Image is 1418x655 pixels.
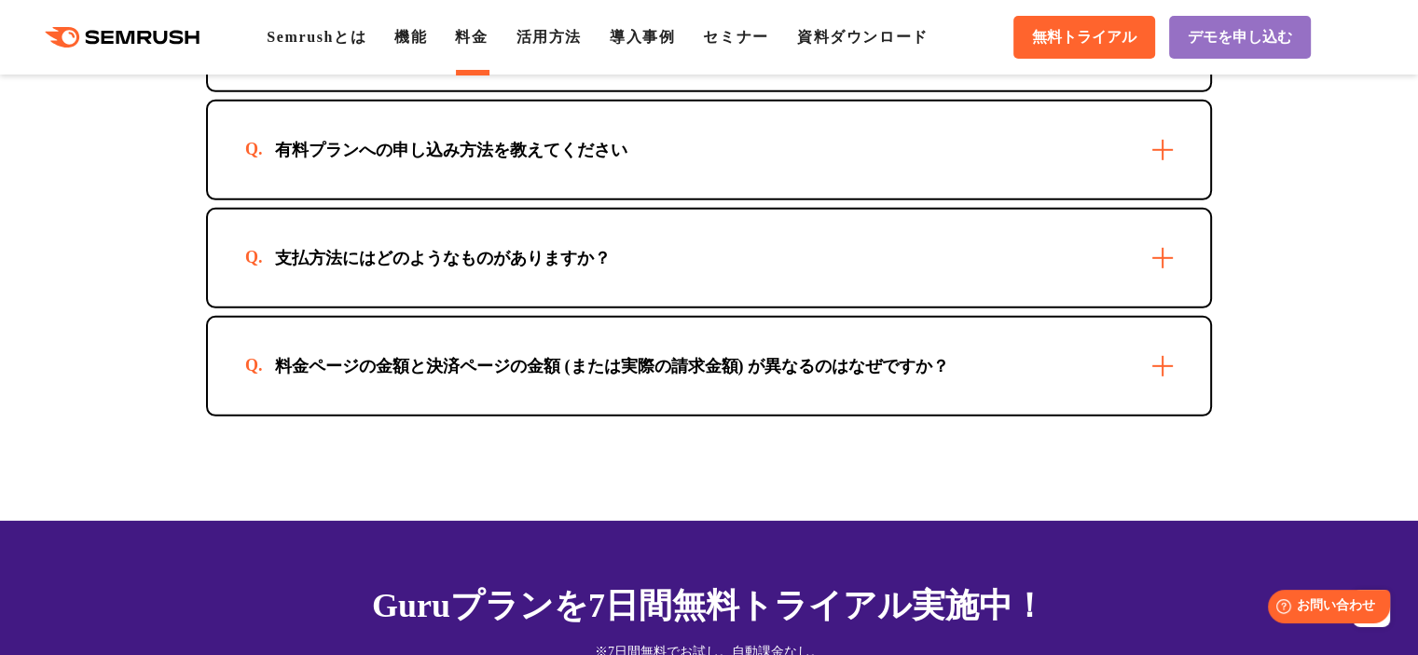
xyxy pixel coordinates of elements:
[1188,28,1292,48] span: デモを申し込む
[206,580,1212,631] div: Guruプランを7日間
[1252,582,1397,635] iframe: Help widget launcher
[797,29,929,45] a: 資料ダウンロード
[1032,28,1136,48] span: 無料トライアル
[516,29,582,45] a: 活用方法
[267,29,366,45] a: Semrushとは
[245,139,657,161] div: 有料プランへの申し込み方法を教えてください
[610,29,675,45] a: 導入事例
[394,29,427,45] a: 機能
[455,29,488,45] a: 料金
[703,29,768,45] a: セミナー
[1169,16,1311,59] a: デモを申し込む
[245,247,640,269] div: 支払方法にはどのようなものがありますか？
[672,587,1046,624] span: 無料トライアル実施中！
[1013,16,1155,59] a: 無料トライアル
[245,355,979,377] div: 料金ページの金額と決済ページの金額 (または実際の請求金額) が異なるのはなぜですか？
